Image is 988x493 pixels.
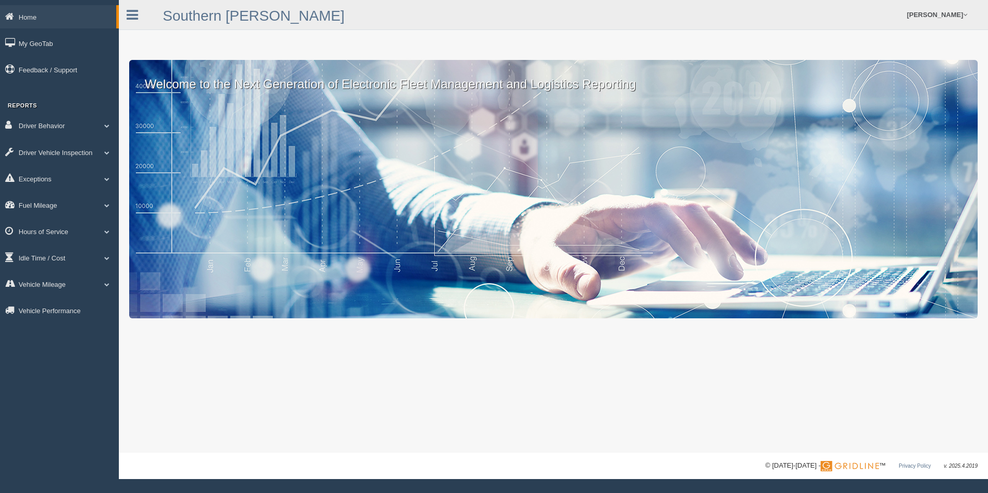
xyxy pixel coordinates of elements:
[129,60,978,93] p: Welcome to the Next Generation of Electronic Fleet Management and Logistics Reporting
[765,460,978,471] div: © [DATE]-[DATE] - ™
[944,463,978,469] span: v. 2025.4.2019
[821,461,879,471] img: Gridline
[899,463,931,469] a: Privacy Policy
[163,8,345,24] a: Southern [PERSON_NAME]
